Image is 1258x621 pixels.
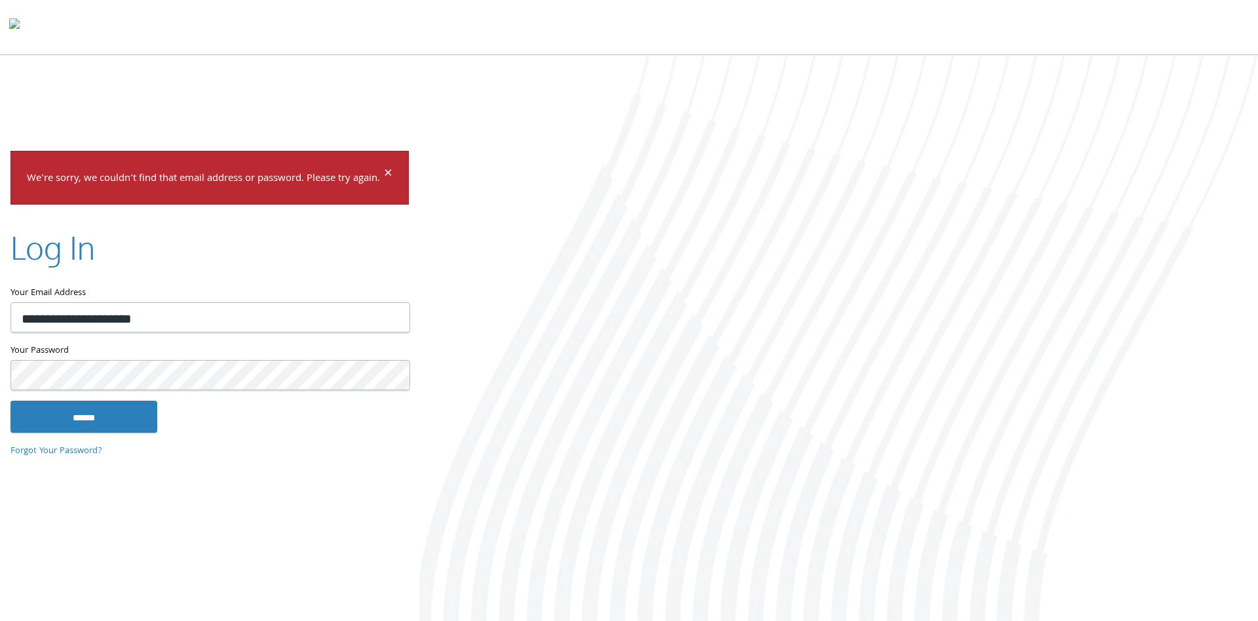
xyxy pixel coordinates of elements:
p: We're sorry, we couldn't find that email address or password. Please try again. [27,170,382,189]
a: Forgot Your Password? [10,444,102,458]
button: Dismiss alert [384,167,392,183]
span: × [384,162,392,188]
h2: Log In [10,226,95,270]
label: Your Password [10,343,409,359]
img: todyl-logo-dark.svg [9,14,20,40]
